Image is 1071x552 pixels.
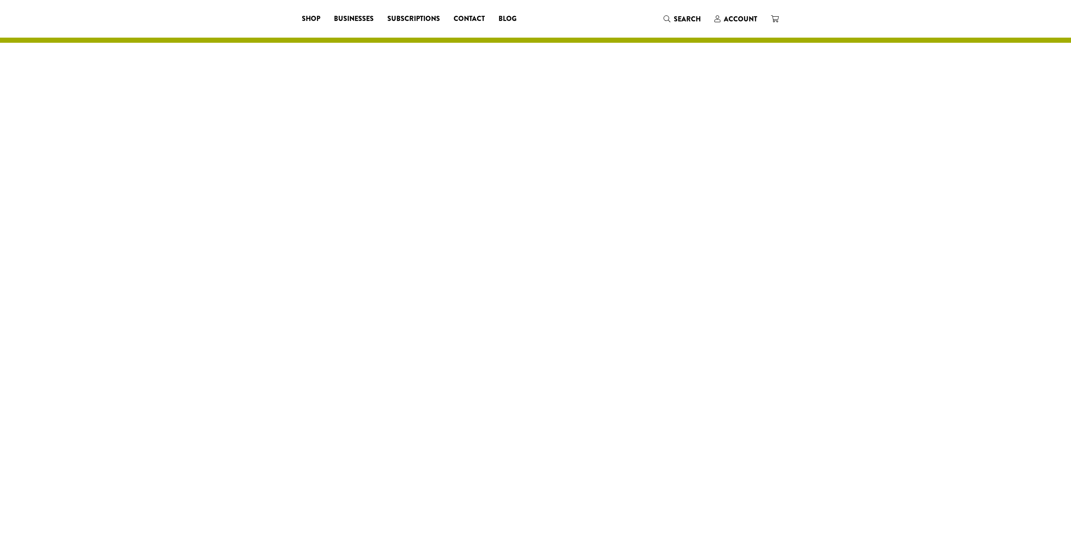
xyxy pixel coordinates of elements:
[454,14,485,24] span: Contact
[334,14,374,24] span: Businesses
[387,14,440,24] span: Subscriptions
[492,12,523,26] a: Blog
[327,12,381,26] a: Businesses
[708,12,764,26] a: Account
[657,12,708,26] a: Search
[499,14,516,24] span: Blog
[302,14,320,24] span: Shop
[447,12,492,26] a: Contact
[381,12,447,26] a: Subscriptions
[295,12,327,26] a: Shop
[674,14,701,24] span: Search
[724,14,757,24] span: Account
